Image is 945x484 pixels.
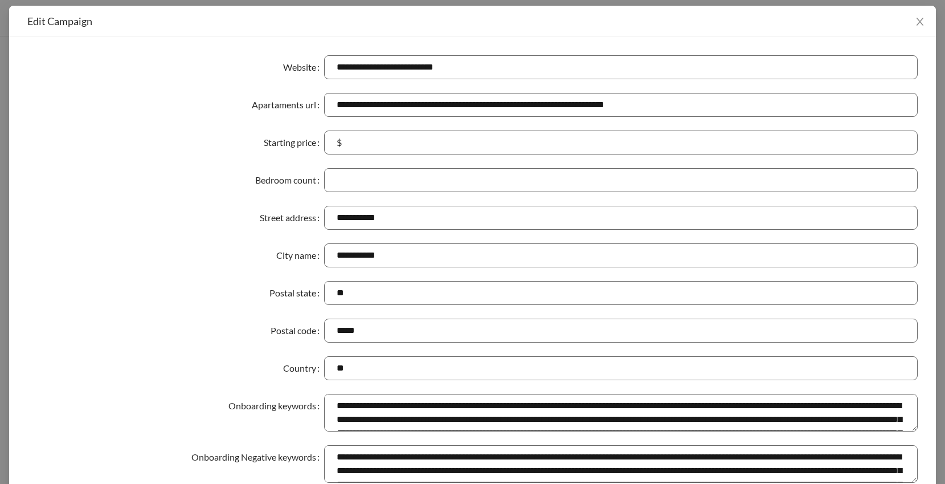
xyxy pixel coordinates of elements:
[324,55,918,79] input: Website
[283,356,324,380] label: Country
[324,319,918,343] input: Postal code
[276,243,324,267] label: City name
[337,136,342,149] span: $
[324,243,918,267] input: City name
[324,356,918,380] input: Country
[344,136,905,149] input: Starting price
[271,319,324,343] label: Postal code
[324,394,918,432] textarea: Onboarding keywords
[283,55,324,79] label: Website
[27,15,918,27] div: Edit Campaign
[252,93,324,117] label: Apartaments url
[264,131,324,154] label: Starting price
[904,6,936,38] button: Close
[324,93,918,117] input: Apartaments url
[269,281,324,305] label: Postal state
[324,168,918,192] input: Bedroom count
[228,394,324,418] label: Onboarding keywords
[324,281,918,305] input: Postal state
[260,206,324,230] label: Street address
[324,206,918,230] input: Street address
[324,445,918,483] textarea: Onboarding Negative keywords
[915,17,925,27] span: close
[191,445,324,469] label: Onboarding Negative keywords
[255,168,324,192] label: Bedroom count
